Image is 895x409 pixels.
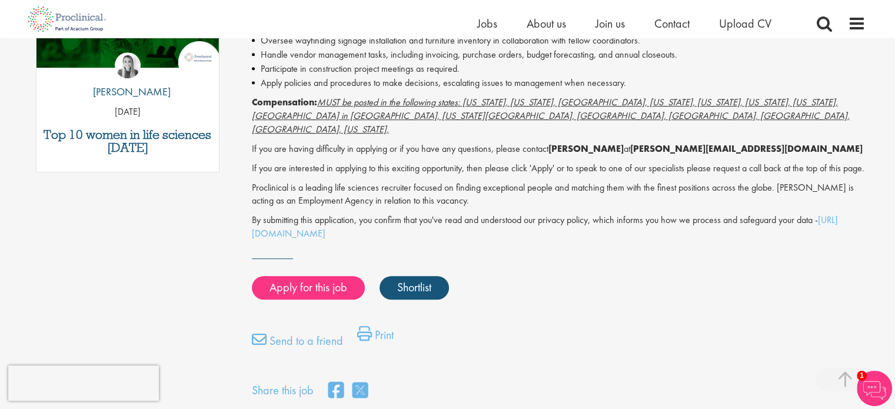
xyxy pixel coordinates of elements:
[252,96,317,108] strong: Compensation:
[115,52,141,78] img: Hannah Burke
[857,371,867,381] span: 1
[252,162,866,175] p: If you are interested in applying to this exciting opportunity, then please click 'Apply' or to s...
[252,332,343,355] a: Send to a friend
[252,276,365,300] a: Apply for this job
[252,34,866,48] li: Oversee wayfinding signage installation and furniture inventory in collaboration with fellow coor...
[719,16,771,31] a: Upload CV
[477,16,497,31] a: Jobs
[84,52,171,105] a: Hannah Burke [PERSON_NAME]
[548,142,624,155] strong: [PERSON_NAME]
[84,84,171,99] p: [PERSON_NAME]
[36,105,219,119] p: [DATE]
[252,48,866,62] li: Handle vendor management tasks, including invoicing, purchase orders, budget forecasting, and ann...
[252,76,866,90] li: Apply policies and procedures to make decisions, escalating issues to management when necessary.
[252,142,866,156] p: If you are having difficulty in applying or if you have any questions, please contact at
[595,16,625,31] a: Join us
[328,378,344,404] a: share on facebook
[527,16,566,31] a: About us
[252,214,838,240] a: [URL][DOMAIN_NAME]
[630,142,863,155] strong: [PERSON_NAME][EMAIL_ADDRESS][DOMAIN_NAME]
[380,276,449,300] a: Shortlist
[252,181,866,208] p: Proclinical is a leading life sciences recruiter focused on finding exceptional people and matchi...
[654,16,690,31] a: Contact
[8,365,159,401] iframe: reCAPTCHA
[352,378,368,404] a: share on twitter
[857,371,892,406] img: Chatbot
[42,128,214,154] a: Top 10 women in life sciences [DATE]
[357,326,394,350] a: Print
[252,62,866,76] li: Participate in construction project meetings as required.
[252,214,866,241] p: By submitting this application, you confirm that you've read and understood our privacy policy, w...
[252,96,850,135] span: MUST be posted in the following states: [US_STATE], [US_STATE], [GEOGRAPHIC_DATA], [US_STATE], [U...
[252,382,314,399] label: Share this job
